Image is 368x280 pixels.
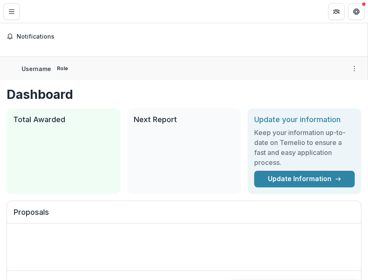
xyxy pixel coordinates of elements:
[14,208,354,224] h2: Proposals
[17,33,361,40] span: Notifications
[7,87,361,102] h1: Dashboard
[254,128,355,167] h3: Keep your information up-to-date on Temelio to ensure a fast and easy application process.
[54,65,71,72] p: Role
[3,3,20,20] button: Toggle Menu
[254,115,355,124] h2: Update your information
[134,115,234,124] h2: Next Report
[13,115,114,124] h2: Total Awarded
[22,64,51,73] p: Username
[254,171,355,187] a: Update Information
[328,3,345,20] button: Partners
[3,30,364,43] button: Notifications
[349,64,359,74] button: More
[348,3,365,20] button: Get Help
